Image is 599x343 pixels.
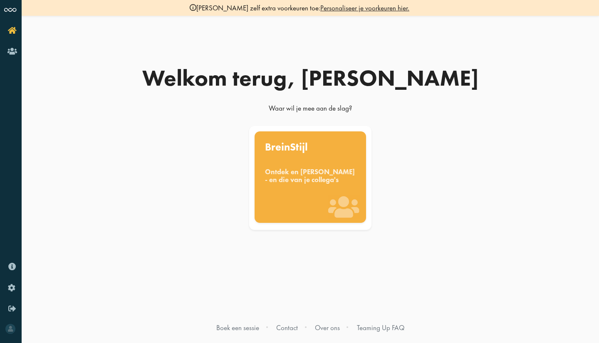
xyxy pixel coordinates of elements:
img: info-black.svg [190,4,196,11]
div: BreinStijl [265,142,356,153]
div: Waar wil je mee aan de slag? [111,104,510,117]
a: Boek een sessie [216,323,259,332]
a: BreinStijl Ontdek en [PERSON_NAME] - en die van je collega's [248,126,374,230]
a: Contact [276,323,298,332]
a: Over ons [315,323,340,332]
a: Personaliseer je voorkeuren hier. [320,3,409,12]
div: Ontdek en [PERSON_NAME] - en die van je collega's [265,168,356,184]
div: Welkom terug, [PERSON_NAME] [111,67,510,89]
a: Teaming Up FAQ [357,323,404,332]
